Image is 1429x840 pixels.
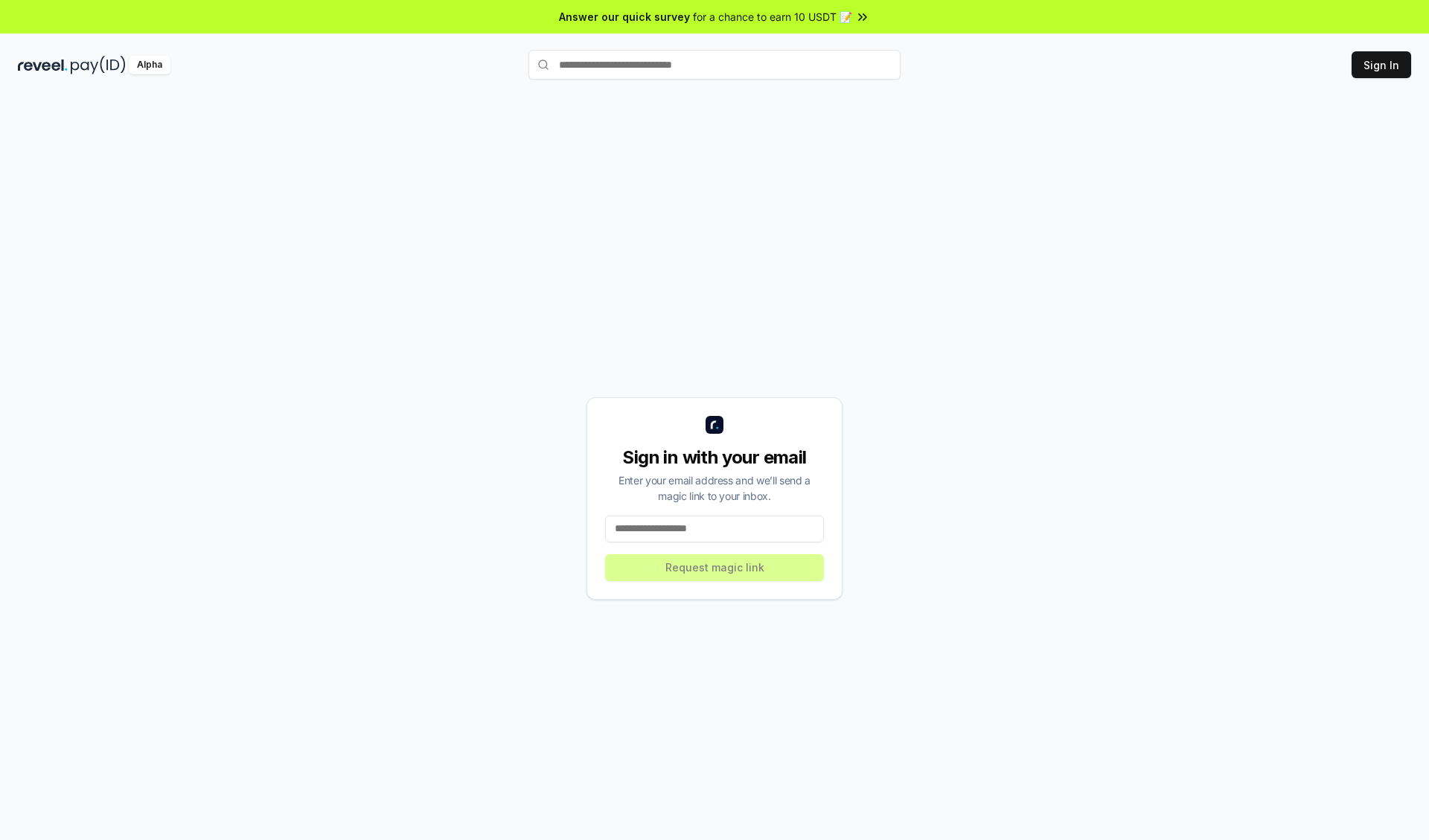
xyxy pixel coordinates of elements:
img: logo_small [706,416,723,434]
div: Enter your email address and we’ll send a magic link to your inbox. [605,472,824,504]
img: reveel_dark [18,56,68,74]
span: Answer our quick survey [559,9,690,25]
img: pay_id [71,56,126,74]
div: Alpha [129,56,170,74]
span: for a chance to earn 10 USDT 📝 [693,9,852,25]
div: Sign in with your email [605,446,824,469]
button: Sign In [1352,51,1411,78]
